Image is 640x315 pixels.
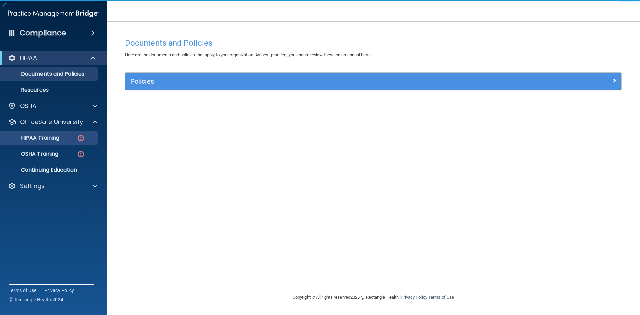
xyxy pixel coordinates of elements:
[4,167,95,173] p: Continuing Education
[77,134,85,142] img: danger-circle.6113f641.png
[20,28,66,38] h4: Compliance
[44,287,74,294] a: Privacy Policy
[20,182,45,190] p: Settings
[4,71,95,77] p: Documents and Policies
[20,54,37,62] p: HIPAA
[9,287,36,294] a: Terms of Use
[125,52,373,57] span: Here are the documents and policies that apply to your organization. As best practice, you should...
[130,76,616,87] a: Policies
[8,102,97,110] a: OSHA
[4,87,95,93] p: Resources
[125,39,622,47] h4: Documents and Policies
[8,182,97,190] a: Settings
[8,54,97,62] a: HIPAA
[401,295,427,300] a: Privacy Policy
[77,150,85,158] img: danger-circle.6113f641.png
[8,118,97,126] a: OfficeSafe University
[20,118,83,126] p: OfficeSafe University
[4,135,59,141] p: HIPAA Training
[4,151,58,157] p: OSHA Training
[8,7,99,20] img: PMB logo
[428,295,454,300] a: Terms of Use
[9,296,63,303] span: Ⓒ Rectangle Health 2024
[20,102,37,110] p: OSHA
[130,78,492,85] h5: Policies
[252,287,495,308] div: Copyright © All rights reserved 2025 @ Rectangle Health | |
